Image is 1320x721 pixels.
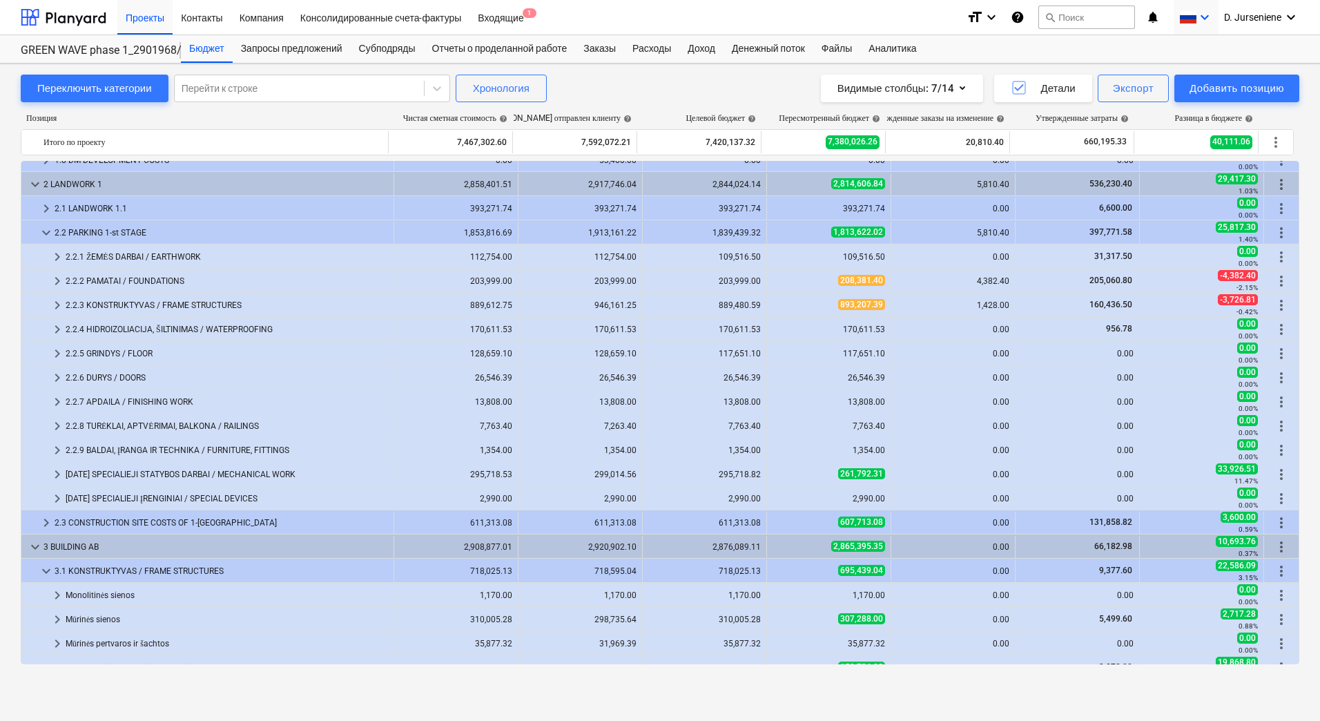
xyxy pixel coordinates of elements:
[773,349,885,358] div: 117,651.10
[648,542,761,552] div: 2,876,089.11
[1268,134,1284,151] span: Больше действий
[1224,12,1281,23] span: D. Jurseniene
[524,518,637,528] div: 611,313.08
[643,131,755,153] div: 7,420,137.32
[648,615,761,624] div: 310,005.28
[773,325,885,334] div: 170,611.53
[400,639,512,648] div: 35,877.32
[1273,442,1290,459] span: Больше действий
[1237,439,1258,450] span: 0.00
[400,542,512,552] div: 2,908,877.01
[523,8,536,18] span: 1
[648,470,761,479] div: 295,718.82
[181,35,233,63] a: Бюджет
[1011,79,1076,97] div: Детали
[524,397,637,407] div: 13,808.00
[456,75,547,102] button: Хронология
[1088,227,1134,237] span: 397,771.58
[1273,587,1290,604] span: Больше действий
[897,470,1009,479] div: 0.00
[1237,343,1258,354] span: 0.00
[897,397,1009,407] div: 0.00
[1218,270,1258,281] span: -4,382.40
[897,639,1009,648] div: 0.00
[821,75,983,102] button: Видимые столбцы:7/14
[745,115,756,123] span: help
[897,349,1009,358] div: 0.00
[897,421,1009,431] div: 0.00
[66,367,388,389] div: 2.2.6 DURYS / DOORS
[1239,211,1258,219] small: 0.00%
[838,299,885,310] span: 893,207.39
[1273,176,1290,193] span: Больше действий
[686,113,756,124] div: Целевой бюджет
[897,300,1009,310] div: 1,428.00
[648,421,761,431] div: 7,763.40
[1239,646,1258,654] small: 0.00%
[1273,321,1290,338] span: Больше действий
[1273,249,1290,265] span: Больше действий
[49,321,66,338] span: keyboard_arrow_right
[49,660,66,676] span: keyboard_arrow_down
[869,115,880,123] span: help
[648,228,761,238] div: 1,839,439.32
[1239,574,1258,581] small: 3.15%
[679,35,724,63] a: Доход
[897,180,1009,189] div: 5,810.40
[648,639,761,648] div: 35,877.32
[773,373,885,383] div: 26,546.39
[838,565,885,576] span: 695,439.04
[49,418,66,434] span: keyboard_arrow_right
[400,397,512,407] div: 13,808.00
[1021,445,1134,455] div: 0.00
[524,325,637,334] div: 170,611.53
[66,294,388,316] div: 2.2.3 KONSTRUKTYVAS / FRAME STRUCTURES
[773,421,885,431] div: 7,763.40
[648,252,761,262] div: 109,516.50
[1021,397,1134,407] div: 0.00
[524,180,637,189] div: 2,917,746.04
[1236,308,1258,316] small: -0.42%
[993,115,1004,123] span: help
[575,35,624,63] a: Заказы
[66,318,388,340] div: 2.2.4 HIDROIZOLIACIJA, ŠILTINIMAS / WATERPROOFING
[49,442,66,459] span: keyboard_arrow_right
[1239,187,1258,195] small: 1.03%
[1237,633,1258,644] span: 0.00
[1216,463,1258,474] span: 33,926.51
[1283,9,1299,26] i: keyboard_arrow_down
[1221,512,1258,523] span: 3,600.00
[66,608,388,631] div: Mūrinės sienos
[724,35,813,63] a: Денежный поток
[424,35,576,63] a: Отчеты о проделанной работе
[524,300,637,310] div: 946,161.25
[1273,539,1290,555] span: Больше действий
[1273,611,1290,628] span: Больше действий
[1098,614,1134,624] span: 5,499.60
[66,391,388,413] div: 2.2.7 APDAILA / FINISHING WORK
[897,494,1009,503] div: 0.00
[838,468,885,479] span: 261,792.31
[1273,635,1290,652] span: Больше действий
[994,75,1092,102] button: Детали
[1098,75,1169,102] button: Экспорт
[1237,367,1258,378] span: 0.00
[1239,235,1258,243] small: 1.40%
[518,131,631,153] div: 7,592,072.21
[524,252,637,262] div: 112,754.00
[66,488,388,510] div: [DATE] SPECIALIEJI ĮRENGINIAI / SPECIAL DEVICES
[524,494,637,503] div: 2,990.00
[773,494,885,503] div: 2,990.00
[1021,590,1134,600] div: 0.00
[1239,429,1258,436] small: 0.00%
[49,297,66,314] span: keyboard_arrow_right
[1273,563,1290,579] span: Больше действий
[473,79,530,97] div: Хронология
[394,131,507,153] div: 7,467,302.60
[1218,294,1258,305] span: -3,726.81
[66,415,388,437] div: 2.2.8 TURĖKLAI, APTVĖRIMAI, BALKONA / RAILINGS
[49,345,66,362] span: keyboard_arrow_right
[66,633,388,655] div: Mūrinės pertvaros ir šachtos
[1273,418,1290,434] span: Больше действий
